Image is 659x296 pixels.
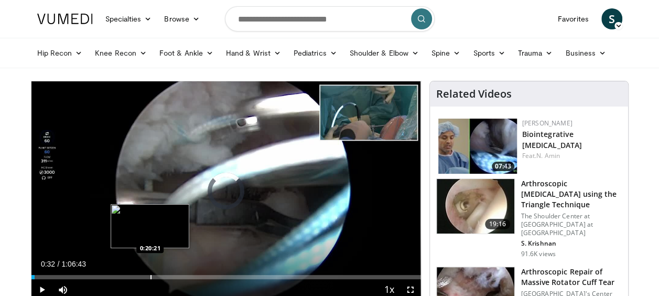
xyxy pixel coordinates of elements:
img: VuMedi Logo [37,14,93,24]
span: 0:32 [41,260,55,268]
a: Trauma [512,43,559,64]
div: Feat. [522,151,620,161]
a: Browse [158,8,206,29]
a: Foot & Ankle [153,43,220,64]
h3: Arthroscopic [MEDICAL_DATA] using the Triangle Technique [521,178,622,210]
a: Spine [425,43,467,64]
img: 3fbd5ba4-9555-46dd-8132-c1644086e4f5.150x105_q85_crop-smart_upscale.jpg [438,119,517,174]
a: Hand & Wrist [220,43,287,64]
a: [PERSON_NAME] [522,119,572,128]
a: Pediatrics [287,43,343,64]
h4: Related Videos [436,88,512,100]
a: 19:16 Arthroscopic [MEDICAL_DATA] using the Triangle Technique The Shoulder Center at [GEOGRAPHIC... [436,178,622,258]
a: Biointegrative [MEDICAL_DATA] [522,129,582,150]
p: 91.6K views [521,250,556,258]
a: S [601,8,622,29]
a: Sports [467,43,512,64]
p: S. Krishnan [521,239,622,248]
a: Favorites [552,8,595,29]
span: 07:43 [492,162,514,171]
a: Knee Recon [89,43,153,64]
img: krish_3.png.150x105_q85_crop-smart_upscale.jpg [437,179,514,234]
a: Specialties [99,8,158,29]
a: 07:43 [438,119,517,174]
span: 1:06:43 [61,260,86,268]
a: Shoulder & Elbow [343,43,425,64]
p: The Shoulder Center at [GEOGRAPHIC_DATA] at [GEOGRAPHIC_DATA] [521,212,622,237]
a: Hip Recon [31,43,89,64]
h3: Arthroscopic Repair of Massive Rotator Cuff Tear [521,267,622,288]
img: image.jpeg [111,204,189,248]
span: 19:16 [485,219,510,229]
a: Business [559,43,612,64]
a: N. Amin [536,151,560,160]
input: Search topics, interventions [225,6,435,31]
span: / [58,260,60,268]
div: Progress Bar [31,275,421,279]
